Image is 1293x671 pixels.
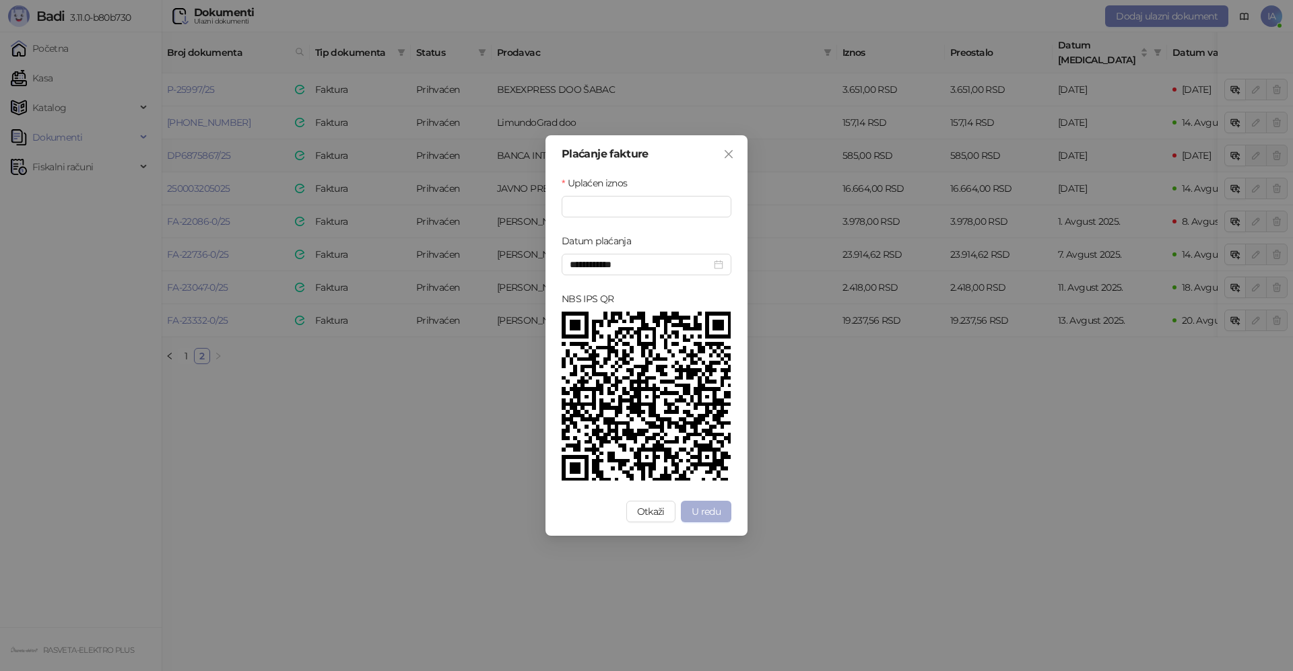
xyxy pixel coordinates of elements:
[562,197,731,217] input: Uplaćen iznos
[562,176,636,190] label: Uplaćen iznos
[626,501,675,522] button: Otkaži
[692,505,721,518] span: U redu
[570,257,711,272] input: Datum plaćanja
[637,505,665,518] span: Otkaži
[562,312,731,481] img: NBS IPS QR Kod
[718,149,739,160] span: Zatvori
[723,149,734,160] span: close
[562,149,731,160] div: Plaćanje fakture
[681,501,731,522] button: U redu
[562,234,639,248] label: Datum plaćanja
[718,143,739,165] button: Close
[562,291,622,306] label: NBS IPS QR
